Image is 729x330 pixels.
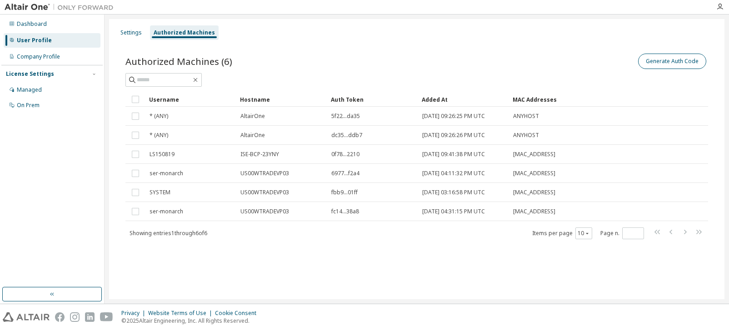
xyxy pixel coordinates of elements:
[331,208,359,215] span: fc14...38a8
[331,151,360,158] span: 0f78...2210
[578,230,590,237] button: 10
[6,70,54,78] div: License Settings
[513,208,555,215] span: [MAC_ADDRESS]
[17,20,47,28] div: Dashboard
[422,189,485,196] span: [DATE] 03:16:58 PM UTC
[5,3,118,12] img: Altair One
[422,113,485,120] span: [DATE] 09:26:25 PM UTC
[638,54,706,69] button: Generate Auth Code
[422,151,485,158] span: [DATE] 09:41:38 PM UTC
[513,113,539,120] span: ANYHOST
[240,113,265,120] span: AltairOne
[240,189,289,196] span: US00WTRADEVP03
[422,92,505,107] div: Added At
[240,208,289,215] span: US00WTRADEVP03
[240,151,279,158] span: ISE-BCP-23YNY
[422,170,485,177] span: [DATE] 04:11:32 PM UTC
[513,132,539,139] span: ANYHOST
[121,310,148,317] div: Privacy
[331,132,362,139] span: dc35...ddb7
[331,170,360,177] span: 6977...f2a4
[148,310,215,317] div: Website Terms of Use
[17,37,52,44] div: User Profile
[100,312,113,322] img: youtube.svg
[150,208,183,215] span: ser-monarch
[17,102,40,109] div: On Prem
[130,229,207,237] span: Showing entries 1 through 6 of 6
[422,208,485,215] span: [DATE] 04:31:15 PM UTC
[513,189,555,196] span: [MAC_ADDRESS]
[3,312,50,322] img: altair_logo.svg
[215,310,262,317] div: Cookie Consent
[70,312,80,322] img: instagram.svg
[331,113,360,120] span: 5f22...da35
[513,151,555,158] span: [MAC_ADDRESS]
[149,92,233,107] div: Username
[331,92,414,107] div: Auth Token
[331,189,358,196] span: fbb9...01ff
[532,227,592,239] span: Items per page
[600,227,644,239] span: Page n.
[17,86,42,94] div: Managed
[240,132,265,139] span: AltairOne
[150,189,170,196] span: SYSTEM
[150,170,183,177] span: ser-monarch
[513,92,613,107] div: MAC Addresses
[125,55,232,68] span: Authorized Machines (6)
[422,132,485,139] span: [DATE] 09:26:26 PM UTC
[150,113,168,120] span: * (ANY)
[55,312,65,322] img: facebook.svg
[240,170,289,177] span: US00WTRADEVP03
[150,132,168,139] span: * (ANY)
[121,317,262,325] p: © 2025 Altair Engineering, Inc. All Rights Reserved.
[154,29,215,36] div: Authorized Machines
[150,151,175,158] span: LS150819
[17,53,60,60] div: Company Profile
[513,170,555,177] span: [MAC_ADDRESS]
[120,29,142,36] div: Settings
[240,92,324,107] div: Hostname
[85,312,95,322] img: linkedin.svg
